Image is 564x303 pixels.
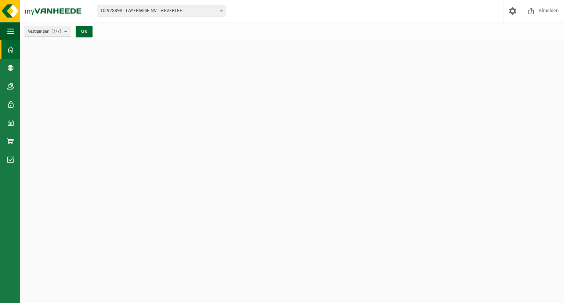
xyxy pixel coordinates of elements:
button: Vestigingen(7/7) [24,26,71,37]
span: 10-928398 - LAYERWISE NV - HEVERLEE [97,6,225,16]
button: OK [76,26,93,37]
count: (7/7) [51,29,61,34]
span: Vestigingen [28,26,61,37]
span: 10-928398 - LAYERWISE NV - HEVERLEE [97,6,225,17]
